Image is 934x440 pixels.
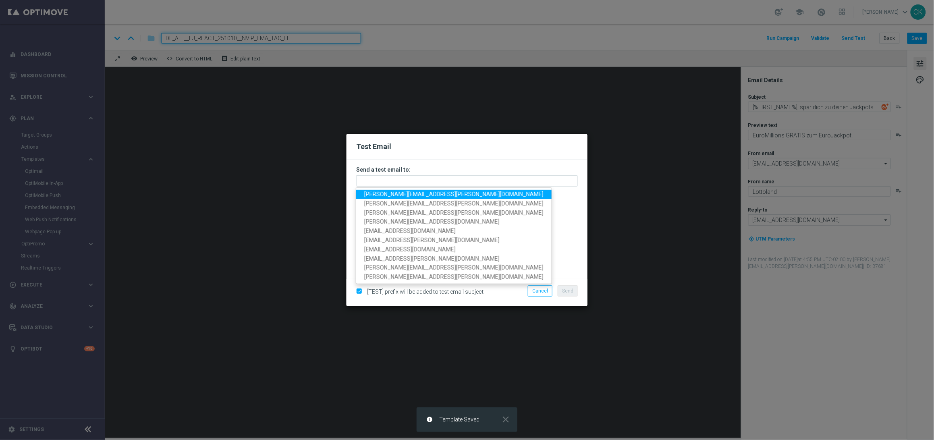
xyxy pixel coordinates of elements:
span: [PERSON_NAME][EMAIL_ADDRESS][PERSON_NAME][DOMAIN_NAME] [364,191,544,197]
span: [PERSON_NAME][EMAIL_ADDRESS][PERSON_NAME][DOMAIN_NAME] [364,209,544,216]
button: Send [558,285,578,297]
h3: Send a test email to: [356,166,578,173]
button: Cancel [528,285,552,297]
a: [PERSON_NAME][EMAIL_ADDRESS][DOMAIN_NAME] [356,217,552,226]
span: [EMAIL_ADDRESS][DOMAIN_NAME] [364,246,456,253]
a: [PERSON_NAME][EMAIL_ADDRESS][PERSON_NAME][DOMAIN_NAME] [356,190,552,199]
span: Send [562,288,573,294]
a: [PERSON_NAME][EMAIL_ADDRESS][PERSON_NAME][DOMAIN_NAME] [356,272,552,282]
a: [EMAIL_ADDRESS][DOMAIN_NAME] [356,226,552,236]
span: Template Saved [439,416,479,423]
span: [TEST] prefix will be added to test email subject [367,288,484,295]
button: close [500,416,511,423]
span: [PERSON_NAME][EMAIL_ADDRESS][PERSON_NAME][DOMAIN_NAME] [364,200,544,207]
a: [PERSON_NAME][EMAIL_ADDRESS][PERSON_NAME][DOMAIN_NAME] [356,208,552,217]
i: close [500,414,511,425]
span: [EMAIL_ADDRESS][PERSON_NAME][DOMAIN_NAME] [364,237,500,243]
a: [EMAIL_ADDRESS][DOMAIN_NAME] [356,245,552,254]
a: [PERSON_NAME][EMAIL_ADDRESS][PERSON_NAME][DOMAIN_NAME] [356,263,552,272]
a: [PERSON_NAME][EMAIL_ADDRESS][PERSON_NAME][DOMAIN_NAME] [356,199,552,208]
span: [PERSON_NAME][EMAIL_ADDRESS][PERSON_NAME][DOMAIN_NAME] [364,274,544,280]
i: info [426,416,433,423]
h2: Test Email [356,142,578,152]
span: [PERSON_NAME][EMAIL_ADDRESS][PERSON_NAME][DOMAIN_NAME] [364,264,544,271]
span: [PERSON_NAME][EMAIL_ADDRESS][DOMAIN_NAME] [364,218,500,225]
span: [EMAIL_ADDRESS][PERSON_NAME][DOMAIN_NAME] [364,255,500,262]
a: [EMAIL_ADDRESS][PERSON_NAME][DOMAIN_NAME] [356,236,552,245]
a: [EMAIL_ADDRESS][PERSON_NAME][DOMAIN_NAME] [356,254,552,263]
span: [EMAIL_ADDRESS][DOMAIN_NAME] [364,228,456,234]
